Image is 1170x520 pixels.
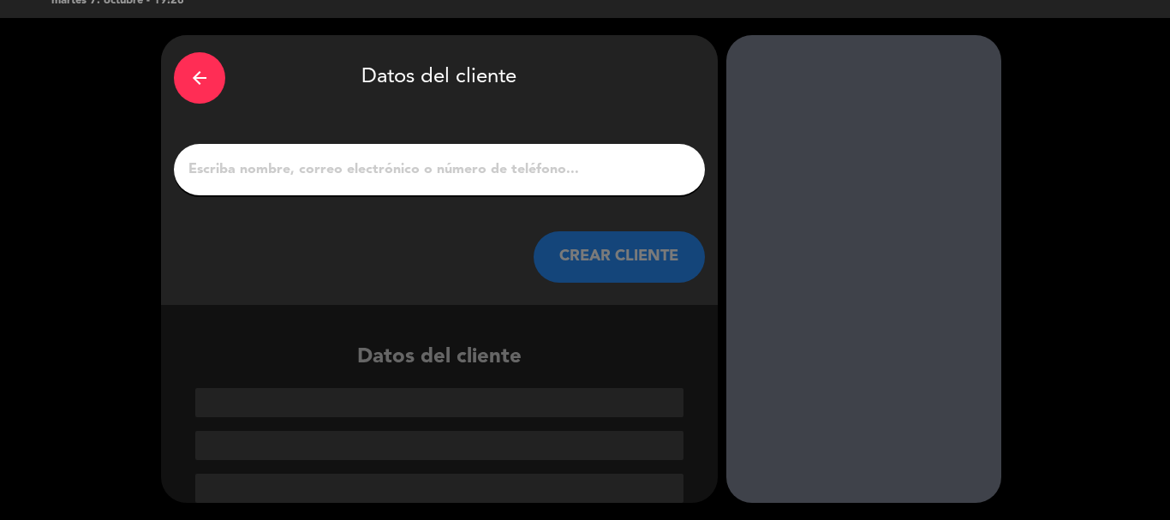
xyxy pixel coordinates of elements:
div: Datos del cliente [161,341,718,503]
input: Escriba nombre, correo electrónico o número de teléfono... [187,158,692,182]
i: arrow_back [189,68,210,88]
button: CREAR CLIENTE [534,231,705,283]
div: Datos del cliente [174,48,705,108]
